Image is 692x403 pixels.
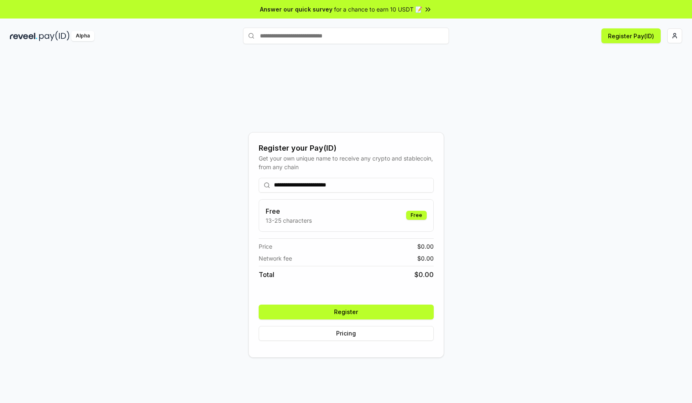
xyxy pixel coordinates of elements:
div: Free [406,211,427,220]
span: $ 0.00 [414,270,434,280]
span: Total [259,270,274,280]
button: Register Pay(ID) [601,28,661,43]
span: Price [259,242,272,251]
span: for a chance to earn 10 USDT 📝 [334,5,422,14]
div: Alpha [71,31,94,41]
button: Pricing [259,326,434,341]
span: $ 0.00 [417,242,434,251]
button: Register [259,305,434,319]
img: reveel_dark [10,31,37,41]
span: Network fee [259,254,292,263]
span: Answer our quick survey [260,5,332,14]
img: pay_id [39,31,70,41]
p: 13-25 characters [266,216,312,225]
h3: Free [266,206,312,216]
span: $ 0.00 [417,254,434,263]
div: Register your Pay(ID) [259,142,434,154]
div: Get your own unique name to receive any crypto and stablecoin, from any chain [259,154,434,171]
